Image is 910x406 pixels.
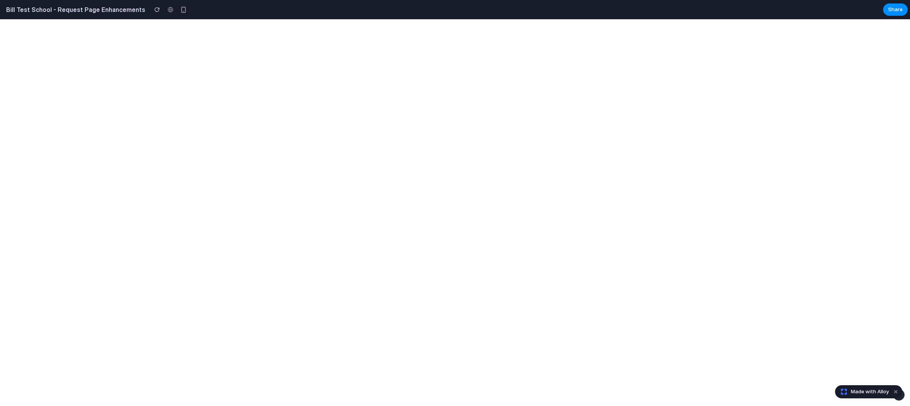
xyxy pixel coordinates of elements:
[883,3,908,16] button: Share
[851,388,889,396] span: Made with Alloy
[888,6,903,13] span: Share
[835,388,890,396] a: Made with Alloy
[3,5,145,14] h2: Bill Test School - Request Page Enhancements
[891,387,900,396] button: Dismiss watermark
